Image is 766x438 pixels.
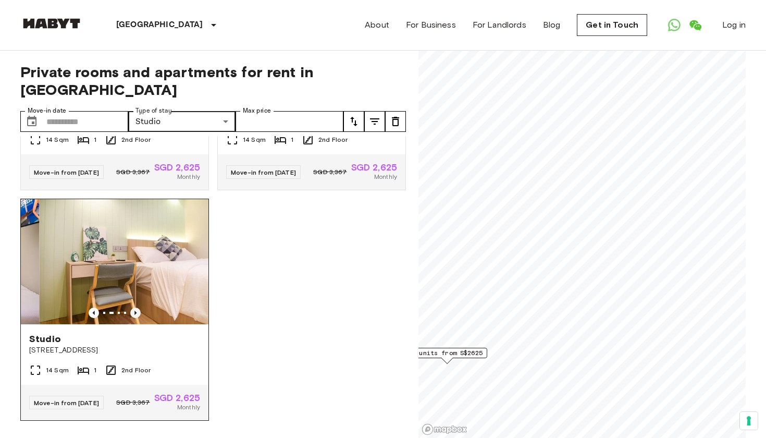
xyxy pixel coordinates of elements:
[473,19,526,31] a: For Landlords
[374,172,397,181] span: Monthly
[664,15,685,35] a: Open WhatsApp
[722,19,746,31] a: Log in
[543,19,561,31] a: Blog
[740,412,758,430] button: Your consent preferences for tracking technologies
[135,106,172,115] label: Type of stay
[364,111,385,132] button: tune
[422,423,467,435] a: Mapbox logo
[130,308,141,318] button: Previous image
[343,111,364,132] button: tune
[406,19,456,31] a: For Business
[243,106,271,115] label: Max price
[20,199,209,421] a: Marketing picture of unit SG-01-111-001-001Marketing picture of unit SG-01-111-001-001Previous im...
[20,63,406,99] span: Private rooms and apartments for rent in [GEOGRAPHIC_DATA]
[121,366,151,375] span: 2nd Floor
[29,333,61,345] span: Studio
[116,19,203,31] p: [GEOGRAPHIC_DATA]
[685,15,706,35] a: Open WeChat
[243,135,266,144] span: 14 Sqm
[39,199,227,324] img: Marketing picture of unit SG-01-111-001-001
[385,111,406,132] button: tune
[116,398,150,407] span: SGD 3,367
[313,167,347,177] span: SGD 3,367
[351,163,397,172] span: SGD 2,625
[46,135,69,144] span: 14 Sqm
[34,399,99,407] span: Move-in from [DATE]
[412,348,483,358] span: 3 units from S$2625
[20,18,83,29] img: Habyt
[231,168,296,176] span: Move-in from [DATE]
[177,172,200,181] span: Monthly
[365,19,389,31] a: About
[177,403,200,412] span: Monthly
[34,168,99,176] span: Move-in from [DATE]
[577,14,647,36] a: Get in Touch
[28,106,66,115] label: Move-in date
[128,111,236,132] div: Studio
[21,111,42,132] button: Choose date
[89,308,99,318] button: Previous image
[94,135,96,144] span: 1
[318,135,348,144] span: 2nd Floor
[154,163,200,172] span: SGD 2,625
[291,135,293,144] span: 1
[116,167,150,177] span: SGD 3,367
[121,135,151,144] span: 2nd Floor
[29,345,200,356] span: [STREET_ADDRESS]
[407,348,487,364] div: Map marker
[46,366,69,375] span: 14 Sqm
[94,366,96,375] span: 1
[154,393,200,403] span: SGD 2,625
